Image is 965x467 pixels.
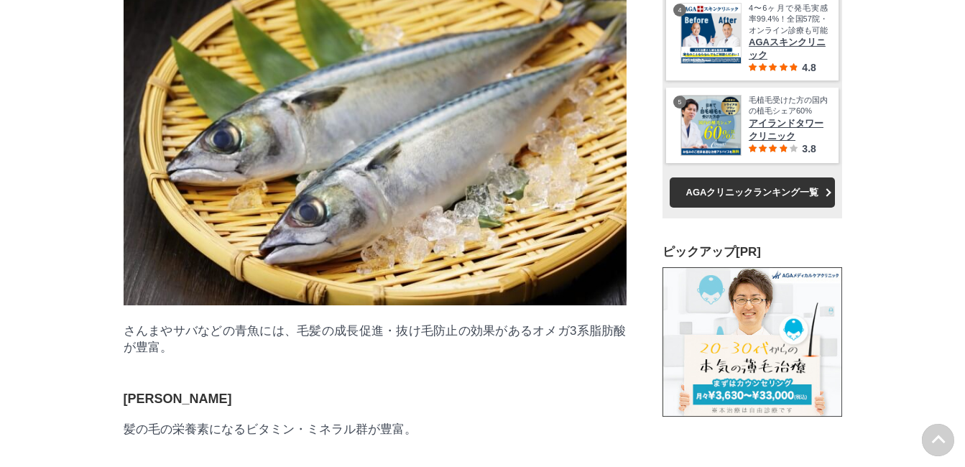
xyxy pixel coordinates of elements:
span: AGAスキンクリニック [749,35,828,61]
span: アイランドタワークリニック [749,116,828,142]
a: アイランドタワークリニック 毛植毛受けた方の国内の植毛シェア60% アイランドタワークリニック 3.8 [680,94,828,155]
a: AGAクリニックランキング一覧 [670,177,835,207]
img: AGAメディカルケアクリニック [662,267,842,417]
span: 3.8 [802,142,816,154]
p: 髪の毛の栄養素になるビタミン・ミネラル群が豊富。 [124,421,627,438]
span: 4〜6ヶ月で発毛実感率99.4%！全国57院・オンライン診療も可能 [749,2,828,35]
span: 毛植毛受けた方の国内の植毛シェア60% [749,94,828,116]
img: AGAスキンクリニック [681,3,741,63]
p: さんまやサバなどの青魚には、毛髪の成長促進・抜け毛防止の効果があるオメガ3系脂肪酸が豊富。 [124,323,627,356]
span: [PERSON_NAME] [124,392,232,406]
img: アイランドタワークリニック [681,95,741,154]
img: PAGE UP [922,424,954,456]
h3: ピックアップ[PR] [662,244,842,260]
span: 4.8 [802,61,816,73]
a: AGAスキンクリニック 4〜6ヶ月で発毛実感率99.4%！全国57院・オンライン診療も可能 AGAスキンクリニック 4.8 [680,2,828,73]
